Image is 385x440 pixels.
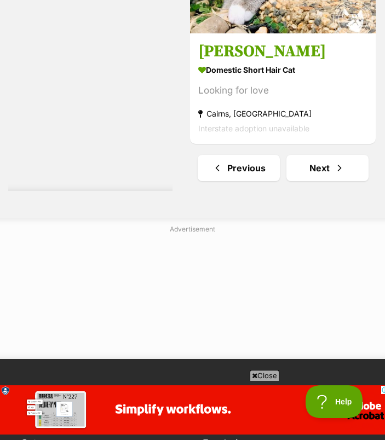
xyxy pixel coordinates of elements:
iframe: Advertisement [18,239,368,348]
strong: Cairns, [GEOGRAPHIC_DATA] [198,106,367,121]
img: consumer-privacy-logo.png [1,1,10,10]
a: Previous page [198,155,280,181]
span: Interstate adoption unavailable [198,124,309,133]
strong: Domestic Short Hair Cat [198,62,367,78]
div: Looking for love [198,83,367,98]
a: Next page [286,155,369,181]
h3: [PERSON_NAME] [198,41,367,62]
nav: Pagination [189,155,377,181]
iframe: Help Scout Beacon - Open [306,385,363,418]
span: Close [250,370,279,381]
a: [PERSON_NAME] Domestic Short Hair Cat Looking for love Cairns, [GEOGRAPHIC_DATA] Interstate adopt... [190,33,376,144]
